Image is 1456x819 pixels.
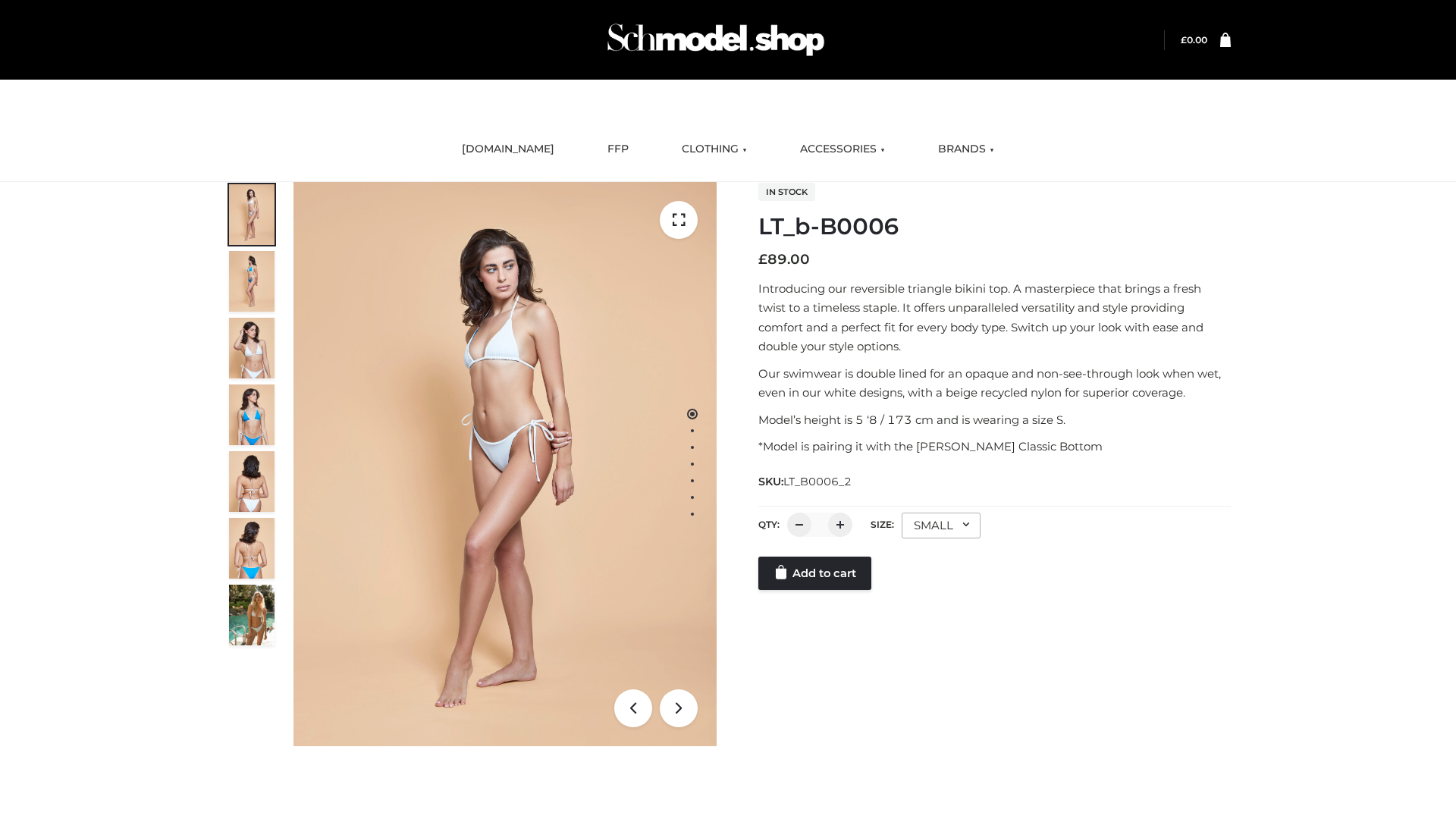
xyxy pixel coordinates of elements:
[789,133,896,166] a: ACCESSORIES
[871,519,894,530] label: Size:
[1181,34,1207,45] a: £0.00
[596,133,640,166] a: FFP
[229,184,275,245] img: ArielClassicBikiniTop_CloudNine_AzureSky_OW114ECO_1-scaled.jpg
[927,133,1006,166] a: BRANDS
[229,451,275,512] img: ArielClassicBikiniTop_CloudNine_AzureSky_OW114ECO_7-scaled.jpg
[783,475,852,488] span: LT_B0006_2
[1181,34,1187,45] span: £
[758,410,1231,430] p: Model’s height is 5 ‘8 / 173 cm and is wearing a size S.
[758,213,1231,240] h1: LT_b-B0006
[758,251,810,268] bdi: 89.00
[602,10,830,70] img: Schmodel Admin 964
[450,133,566,166] a: [DOMAIN_NAME]
[758,279,1231,356] p: Introducing our reversible triangle bikini top. A masterpiece that brings a fresh twist to a time...
[758,183,815,201] span: In stock
[758,251,767,268] span: £
[229,585,275,645] img: Arieltop_CloudNine_AzureSky2.jpg
[229,384,275,445] img: ArielClassicBikiniTop_CloudNine_AzureSky_OW114ECO_4-scaled.jpg
[758,437,1231,457] p: *Model is pairing it with the [PERSON_NAME] Classic Bottom
[758,472,853,491] span: SKU:
[758,364,1231,403] p: Our swimwear is double lined for an opaque and non-see-through look when wet, even in our white d...
[229,518,275,579] img: ArielClassicBikiniTop_CloudNine_AzureSky_OW114ECO_8-scaled.jpg
[670,133,758,166] a: CLOTHING
[229,318,275,378] img: ArielClassicBikiniTop_CloudNine_AzureSky_OW114ECO_3-scaled.jpg
[1181,34,1207,45] bdi: 0.00
[758,557,871,590] a: Add to cart
[758,519,780,530] label: QTY:
[229,251,275,312] img: ArielClassicBikiniTop_CloudNine_AzureSky_OW114ECO_2-scaled.jpg
[902,513,981,538] div: SMALL
[293,182,717,746] img: LT_b-B0006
